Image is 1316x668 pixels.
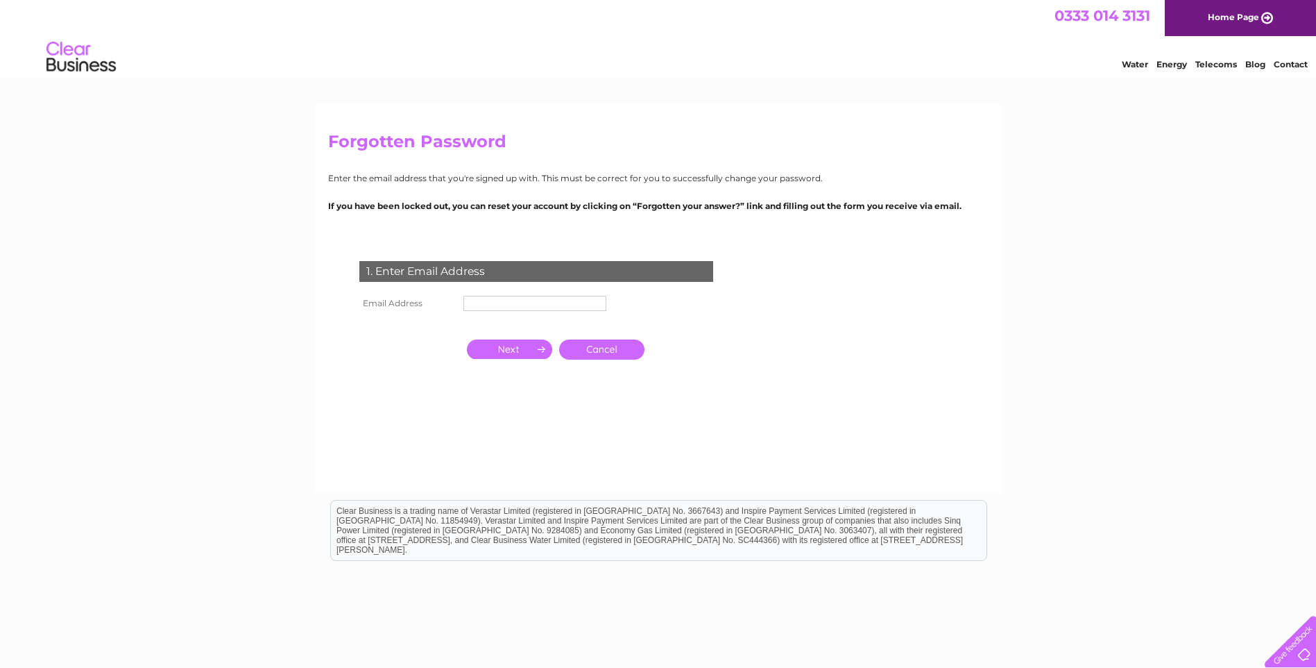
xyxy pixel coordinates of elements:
p: Enter the email address that you're signed up with. This must be correct for you to successfully ... [328,172,989,185]
p: If you have been locked out, you can reset your account by clicking on “Forgotten your answer?” l... [328,199,989,212]
div: 1. Enter Email Address [359,261,713,282]
a: Cancel [559,340,644,360]
img: logo.png [46,36,117,78]
a: 0333 014 3131 [1054,7,1150,24]
a: Blog [1245,59,1265,69]
th: Email Address [356,292,460,315]
div: Clear Business is a trading name of Verastar Limited (registered in [GEOGRAPHIC_DATA] No. 3667643... [331,8,986,67]
h2: Forgotten Password [328,132,989,158]
a: Contact [1274,59,1308,69]
a: Energy [1156,59,1187,69]
a: Water [1122,59,1148,69]
a: Telecoms [1195,59,1237,69]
